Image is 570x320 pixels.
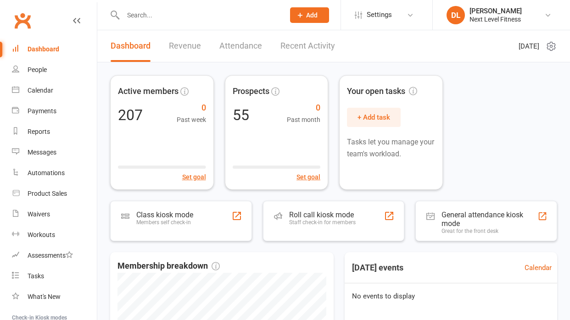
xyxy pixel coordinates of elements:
[28,149,56,156] div: Messages
[12,39,97,60] a: Dashboard
[177,101,206,115] span: 0
[287,101,320,115] span: 0
[136,219,193,226] div: Members self check-in
[12,266,97,287] a: Tasks
[111,30,151,62] a: Dashboard
[345,259,411,276] h3: [DATE] events
[169,30,201,62] a: Revenue
[469,7,522,15] div: [PERSON_NAME]
[117,259,220,273] span: Membership breakdown
[11,9,34,32] a: Clubworx
[289,210,356,219] div: Roll call kiosk mode
[347,136,435,160] p: Tasks let you manage your team's workload.
[136,210,193,219] div: Class kiosk mode
[182,172,206,182] button: Set goal
[12,163,97,183] a: Automations
[280,30,335,62] a: Recent Activity
[12,80,97,101] a: Calendar
[28,107,56,115] div: Payments
[12,204,97,225] a: Waivers
[289,219,356,226] div: Staff check-in for members
[28,293,61,300] div: What's New
[233,108,249,122] div: 55
[177,115,206,125] span: Past week
[118,85,179,98] span: Active members
[296,172,320,182] button: Set goal
[347,108,401,127] button: + Add task
[341,283,561,309] div: No events to display
[367,5,392,25] span: Settings
[347,85,417,98] span: Your open tasks
[12,183,97,204] a: Product Sales
[447,6,465,24] div: DL
[12,245,97,266] a: Assessments
[12,142,97,163] a: Messages
[290,7,329,23] button: Add
[28,231,55,238] div: Workouts
[525,262,552,273] a: Calendar
[28,252,73,259] div: Assessments
[28,45,59,53] div: Dashboard
[233,85,269,98] span: Prospects
[12,101,97,121] a: Payments
[28,272,44,280] div: Tasks
[28,190,67,197] div: Product Sales
[306,11,318,19] span: Add
[219,30,262,62] a: Attendance
[469,15,522,23] div: Next Level Fitness
[12,121,97,142] a: Reports
[441,210,537,228] div: General attendance kiosk mode
[441,228,537,234] div: Great for the front desk
[28,128,50,135] div: Reports
[12,60,97,80] a: People
[287,115,320,125] span: Past month
[12,225,97,245] a: Workouts
[519,41,539,52] span: [DATE]
[28,169,65,177] div: Automations
[118,108,143,122] div: 207
[120,9,278,22] input: Search...
[28,87,53,94] div: Calendar
[28,66,47,73] div: People
[28,210,50,218] div: Waivers
[12,287,97,307] a: What's New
